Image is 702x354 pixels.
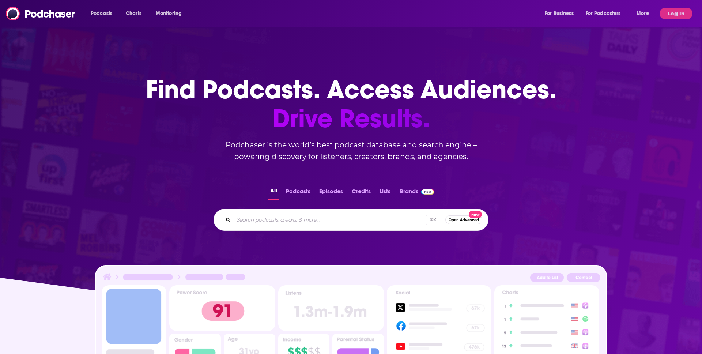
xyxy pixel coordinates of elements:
button: open menu [86,8,122,19]
span: Drive Results. [146,104,556,133]
a: Charts [121,8,146,19]
button: Episodes [317,186,345,200]
h2: Podchaser is the world’s best podcast database and search engine – powering discovery for listene... [205,139,497,162]
button: open menu [540,8,583,19]
button: Open AdvancedNew [445,215,482,224]
h1: Find Podcasts. Access Audiences. [146,75,556,133]
button: Podcasts [284,186,313,200]
button: Log In [660,8,692,19]
span: Podcasts [91,8,112,19]
img: Podchaser Pro [421,189,434,195]
span: Open Advanced [449,218,479,222]
a: BrandsPodchaser Pro [400,186,434,200]
input: Search podcasts, credits, & more... [234,214,426,226]
img: Podcast Insights Listens [278,285,384,331]
span: New [469,211,482,218]
img: Podcast Insights Header [102,272,600,285]
div: Search podcasts, credits, & more... [214,209,488,231]
span: For Business [545,8,574,19]
button: open menu [151,8,191,19]
button: open menu [581,8,631,19]
button: Credits [350,186,373,200]
span: ⌘ K [426,215,439,225]
button: Lists [377,186,393,200]
img: Podchaser - Follow, Share and Rate Podcasts [6,7,76,20]
span: Charts [126,8,141,19]
button: All [268,186,279,200]
button: open menu [631,8,658,19]
span: Monitoring [156,8,182,19]
img: Podcast Insights Power score [169,285,275,331]
span: For Podcasters [586,8,621,19]
span: More [637,8,649,19]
